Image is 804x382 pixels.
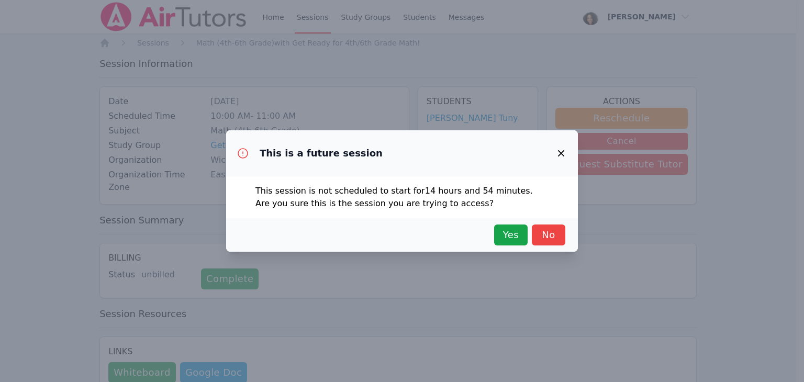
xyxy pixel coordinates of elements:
[260,147,383,160] h3: This is a future session
[499,228,522,242] span: Yes
[537,228,560,242] span: No
[255,185,549,210] p: This session is not scheduled to start for 14 hours and 54 minutes . Are you sure this is the ses...
[532,224,565,245] button: No
[494,224,528,245] button: Yes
